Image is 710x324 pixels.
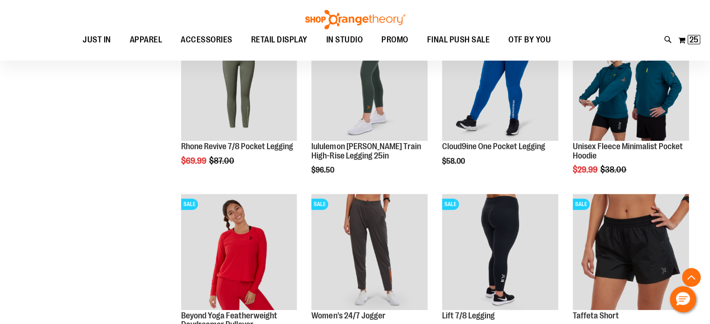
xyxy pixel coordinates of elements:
[326,29,363,50] span: IN STUDIO
[304,10,407,29] img: Shop Orangetheory
[573,25,689,141] img: Unisex Fleece Minimalist Pocket Hoodie
[317,29,373,51] a: IN STUDIO
[181,199,198,210] span: SALE
[307,20,432,198] div: product
[372,29,418,51] a: PROMO
[442,25,558,141] img: Cloud9ine One Pocket Legging
[311,194,428,310] img: Product image for 24/7 Jogger
[442,194,558,311] a: 2024 October Lift 7/8 LeggingSALE
[442,25,558,142] a: Cloud9ine One Pocket Legging
[418,29,499,51] a: FINAL PUSH SALE
[689,35,698,44] span: 25
[573,142,683,160] a: Unisex Fleece Minimalist Pocket Hoodie
[73,29,120,51] a: JUST IN
[573,165,599,174] span: $29.99
[573,25,689,142] a: Unisex Fleece Minimalist Pocket HoodieSALE
[573,311,619,320] a: Taffeta Short
[437,20,563,189] div: product
[311,166,336,174] span: $96.50
[242,29,317,51] a: RETAIL DISPLAY
[209,156,236,165] span: $87.00
[682,268,701,287] button: Back To Top
[600,165,628,174] span: $38.00
[181,29,232,50] span: ACCESSORIES
[130,29,162,50] span: APPAREL
[181,156,208,165] span: $69.99
[181,194,297,310] img: Product image for Beyond Yoga Featherweight Daydreamer Pullover
[311,25,428,142] a: Main view of 2024 October lululemon Wunder Train High-Rise
[120,29,172,50] a: APPAREL
[568,20,694,198] div: product
[311,25,428,141] img: Main view of 2024 October lululemon Wunder Train High-Rise
[311,194,428,311] a: Product image for 24/7 JoggerSALE
[427,29,490,50] span: FINAL PUSH SALE
[181,194,297,311] a: Product image for Beyond Yoga Featherweight Daydreamer PulloverSALE
[442,199,459,210] span: SALE
[181,25,297,142] a: Rhone Revive 7/8 Pocket LeggingSALE
[83,29,111,50] span: JUST IN
[442,194,558,310] img: 2024 October Lift 7/8 Legging
[251,29,308,50] span: RETAIL DISPLAY
[499,29,560,51] a: OTF BY YOU
[508,29,551,50] span: OTF BY YOU
[181,142,293,151] a: Rhone Revive 7/8 Pocket Legging
[442,142,545,151] a: Cloud9ine One Pocket Legging
[171,29,242,51] a: ACCESSORIES
[176,20,302,189] div: product
[381,29,408,50] span: PROMO
[442,157,466,165] span: $58.00
[311,311,385,320] a: Women's 24/7 Jogger
[181,25,297,141] img: Rhone Revive 7/8 Pocket Legging
[670,286,696,312] button: Hello, have a question? Let’s chat.
[311,199,328,210] span: SALE
[573,199,590,210] span: SALE
[573,194,689,310] img: Main Image of Taffeta Short
[311,142,421,160] a: lululemon [PERSON_NAME] Train High-Rise Legging 25in
[573,194,689,311] a: Main Image of Taffeta ShortSALE
[442,311,495,320] a: Lift 7/8 Legging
